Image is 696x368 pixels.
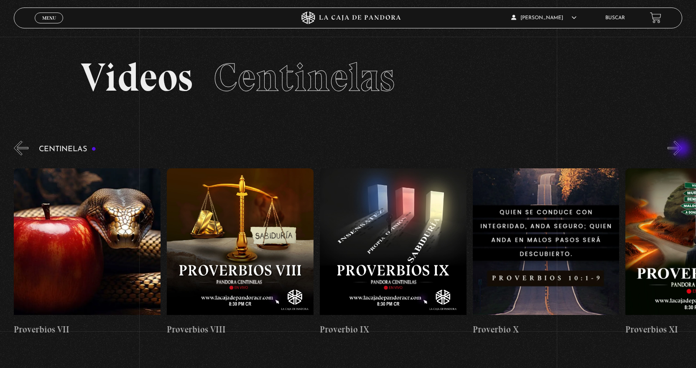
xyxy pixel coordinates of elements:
span: Menu [42,15,56,20]
a: Proverbio IX [320,162,467,343]
a: View your shopping cart [650,12,661,23]
a: Buscar [605,15,625,20]
h4: Proverbio IX [320,323,467,336]
h4: Proverbios VIII [167,323,314,336]
h4: Proverbio X [473,323,620,336]
h2: Videos [81,58,615,97]
button: Next [668,141,682,155]
span: [PERSON_NAME] [511,15,576,20]
a: Proverbios VII [14,162,161,343]
span: Cerrar [39,22,59,28]
h4: Proverbios VII [14,323,161,336]
h3: Centinelas [39,145,96,153]
span: Centinelas [214,53,395,101]
a: Proverbio X [473,162,620,343]
button: Previous [14,141,28,155]
a: Proverbios VIII [167,162,314,343]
